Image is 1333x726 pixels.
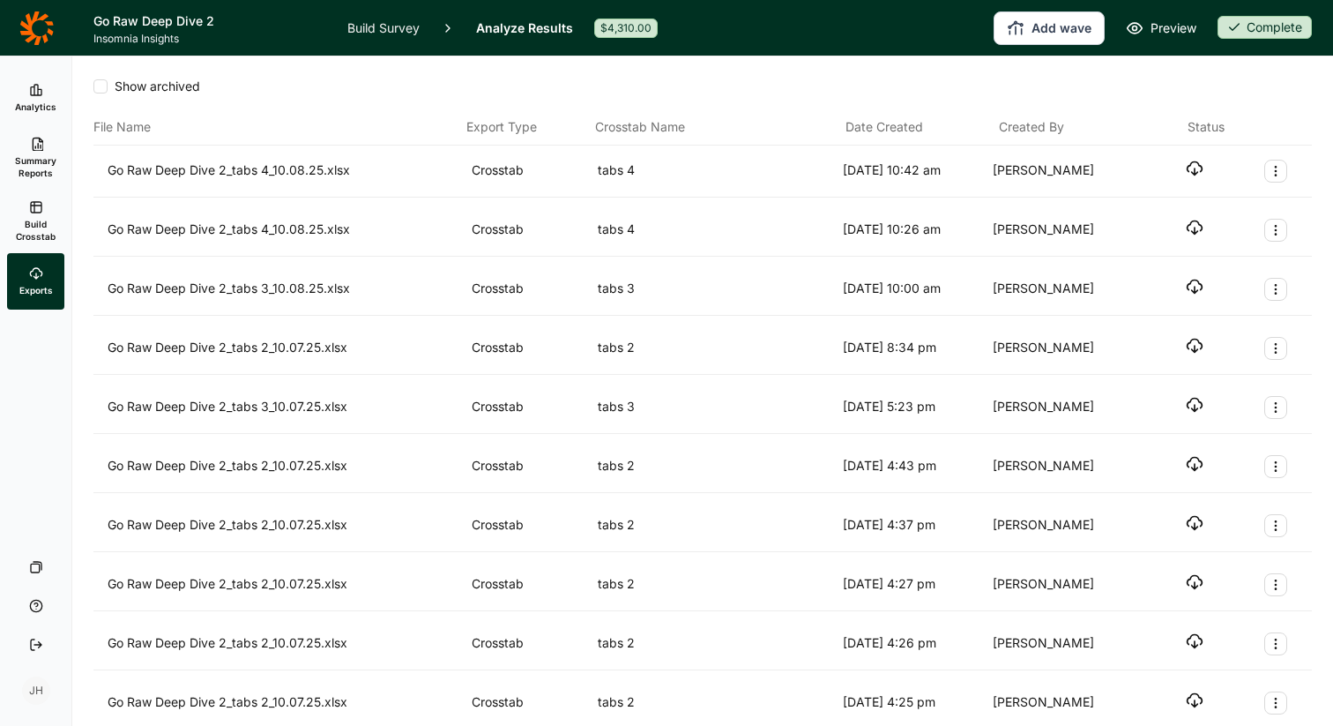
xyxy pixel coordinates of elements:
[472,278,591,301] div: Crosstab
[108,692,465,715] div: Go Raw Deep Dive 2_tabs 2_10.07.25.xlsx
[843,455,986,478] div: [DATE] 4:43 pm
[1186,396,1203,414] button: Download file
[1186,337,1203,355] button: Download file
[595,116,838,138] div: Crosstab Name
[1218,16,1312,41] button: Complete
[1264,219,1287,242] button: Export Actions
[108,514,465,537] div: Go Raw Deep Dive 2_tabs 2_10.07.25.xlsx
[598,692,836,715] div: tabs 2
[19,284,53,296] span: Exports
[1186,455,1203,473] button: Download file
[598,337,836,360] div: tabs 2
[466,116,588,138] div: Export Type
[7,126,64,190] a: Summary Reports
[472,160,591,183] div: Crosstab
[843,692,986,715] div: [DATE] 4:25 pm
[108,396,465,419] div: Go Raw Deep Dive 2_tabs 3_10.07.25.xlsx
[472,219,591,242] div: Crosstab
[845,116,992,138] div: Date Created
[1264,573,1287,596] button: Export Actions
[1264,396,1287,419] button: Export Actions
[7,70,64,126] a: Analytics
[472,337,591,360] div: Crosstab
[993,632,1136,655] div: [PERSON_NAME]
[1186,219,1203,236] button: Download file
[93,11,326,32] h1: Go Raw Deep Dive 2
[843,278,986,301] div: [DATE] 10:00 am
[843,337,986,360] div: [DATE] 8:34 pm
[598,278,836,301] div: tabs 3
[472,514,591,537] div: Crosstab
[108,337,465,360] div: Go Raw Deep Dive 2_tabs 2_10.07.25.xlsx
[993,455,1136,478] div: [PERSON_NAME]
[1264,632,1287,655] button: Export Actions
[598,219,836,242] div: tabs 4
[598,160,836,183] div: tabs 4
[14,154,57,179] span: Summary Reports
[993,337,1136,360] div: [PERSON_NAME]
[15,101,56,113] span: Analytics
[843,396,986,419] div: [DATE] 5:23 pm
[1151,18,1196,39] span: Preview
[1188,116,1225,138] div: Status
[993,160,1136,183] div: [PERSON_NAME]
[1264,337,1287,360] button: Export Actions
[472,455,591,478] div: Crosstab
[1186,514,1203,532] button: Download file
[93,116,459,138] div: File Name
[472,632,591,655] div: Crosstab
[472,396,591,419] div: Crosstab
[598,396,836,419] div: tabs 3
[1218,16,1312,39] div: Complete
[993,514,1136,537] div: [PERSON_NAME]
[1264,160,1287,183] button: Export Actions
[108,160,465,183] div: Go Raw Deep Dive 2_tabs 4_10.08.25.xlsx
[594,19,658,38] div: $4,310.00
[1186,692,1203,709] button: Download file
[472,573,591,596] div: Crosstab
[598,632,836,655] div: tabs 2
[993,396,1136,419] div: [PERSON_NAME]
[1186,160,1203,177] button: Download file
[108,278,465,301] div: Go Raw Deep Dive 2_tabs 3_10.08.25.xlsx
[999,116,1145,138] div: Created By
[1264,455,1287,478] button: Export Actions
[472,692,591,715] div: Crosstab
[7,190,64,253] a: Build Crosstab
[1264,692,1287,715] button: Export Actions
[108,573,465,596] div: Go Raw Deep Dive 2_tabs 2_10.07.25.xlsx
[843,632,986,655] div: [DATE] 4:26 pm
[843,160,986,183] div: [DATE] 10:42 am
[1264,278,1287,301] button: Export Actions
[598,514,836,537] div: tabs 2
[22,677,50,705] div: JH
[1186,278,1203,296] button: Download file
[108,219,465,242] div: Go Raw Deep Dive 2_tabs 4_10.08.25.xlsx
[7,253,64,310] a: Exports
[93,32,326,46] span: Insomnia Insights
[598,455,836,478] div: tabs 2
[993,573,1136,596] div: [PERSON_NAME]
[993,219,1136,242] div: [PERSON_NAME]
[843,219,986,242] div: [DATE] 10:26 am
[108,632,465,655] div: Go Raw Deep Dive 2_tabs 2_10.07.25.xlsx
[843,514,986,537] div: [DATE] 4:37 pm
[108,78,200,95] span: Show archived
[14,218,57,243] span: Build Crosstab
[598,573,836,596] div: tabs 2
[843,573,986,596] div: [DATE] 4:27 pm
[993,278,1136,301] div: [PERSON_NAME]
[1264,514,1287,537] button: Export Actions
[1186,632,1203,650] button: Download file
[994,11,1105,45] button: Add wave
[993,692,1136,715] div: [PERSON_NAME]
[1126,18,1196,39] a: Preview
[1186,573,1203,591] button: Download file
[108,455,465,478] div: Go Raw Deep Dive 2_tabs 2_10.07.25.xlsx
